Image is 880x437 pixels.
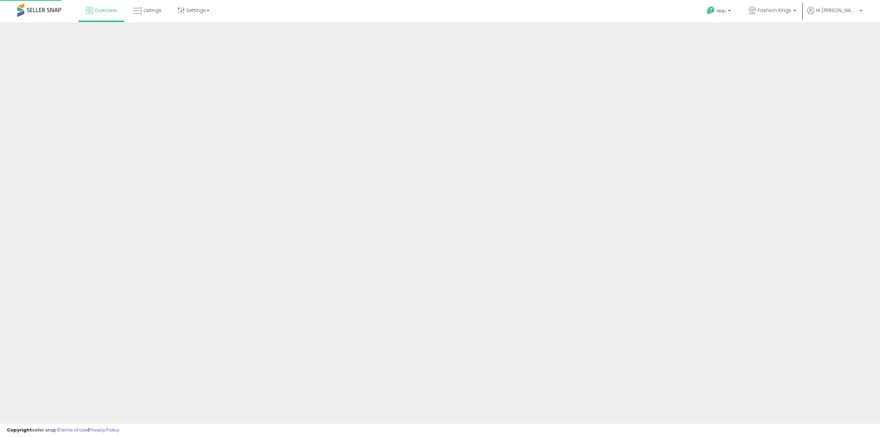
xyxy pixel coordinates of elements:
[758,7,791,14] span: Fashion Kings
[706,6,715,15] i: Get Help
[701,1,738,22] a: Help
[95,7,117,14] span: Overview
[816,7,857,14] span: Hi [PERSON_NAME]
[144,7,162,14] span: Listings
[717,8,726,14] span: Help
[807,7,862,22] a: Hi [PERSON_NAME]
